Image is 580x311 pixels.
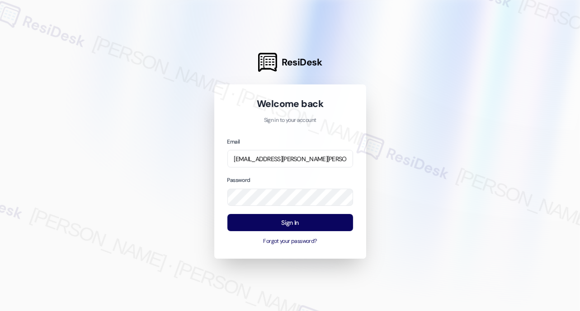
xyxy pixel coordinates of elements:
h1: Welcome back [227,97,353,110]
input: name@example.com [227,150,353,167]
label: Email [227,138,240,145]
img: ResiDesk Logo [258,53,277,72]
button: Sign In [227,214,353,232]
p: Sign in to your account [227,116,353,125]
button: Forgot your password? [227,237,353,246]
label: Password [227,176,250,184]
span: ResiDesk [282,56,322,69]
